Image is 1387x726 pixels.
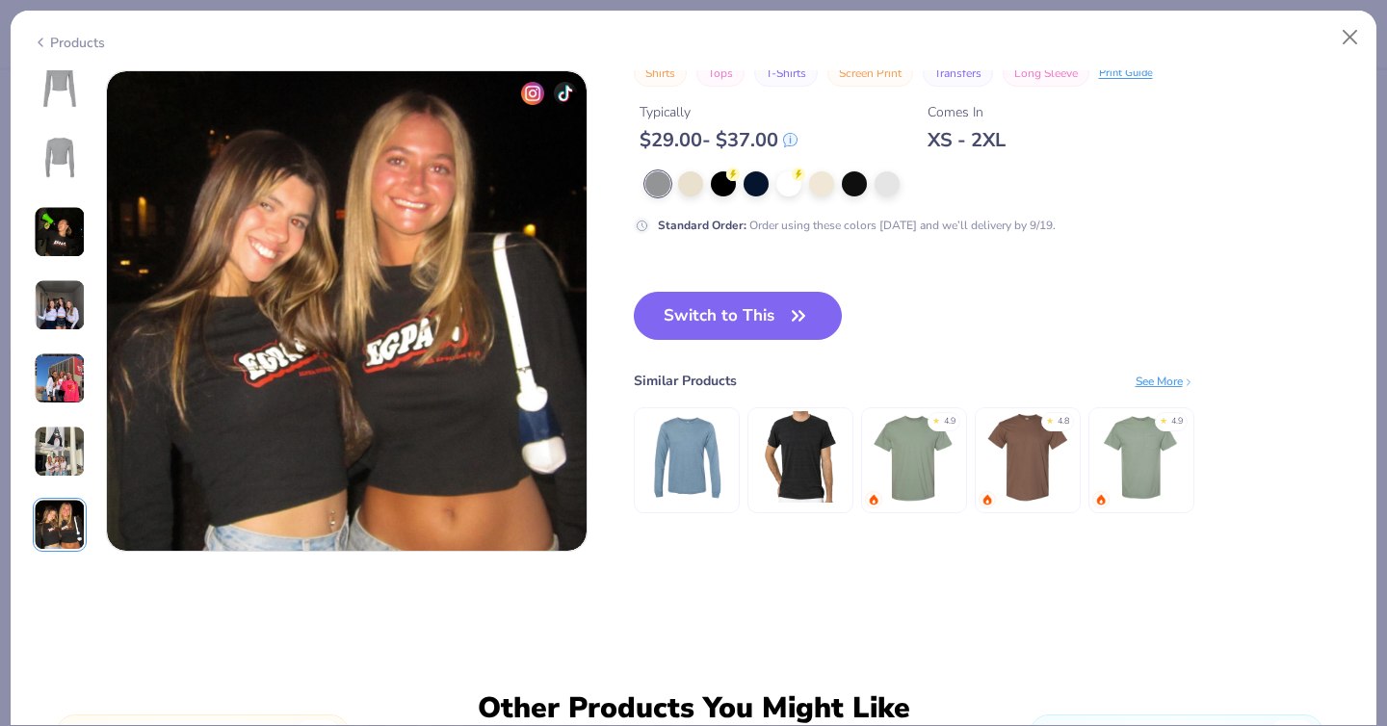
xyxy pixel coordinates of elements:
img: trending.gif [868,494,879,506]
img: Front [37,63,83,109]
img: trending.gif [981,494,993,506]
div: Order using these colors [DATE] and we’ll delivery by 9/19. [658,216,1056,233]
img: tiktok-icon.png [554,82,577,105]
div: XS - 2XL [928,128,1006,152]
div: Similar Products [634,371,737,391]
button: Shirts [634,60,687,87]
div: 4.8 [1058,415,1069,428]
button: Tops [696,60,745,87]
img: User generated content [34,499,86,551]
div: See More [1136,372,1194,389]
img: trending.gif [1095,494,1107,506]
button: Close [1332,19,1369,56]
img: User generated content [34,426,86,478]
img: 308c1187-3b1d-4f67-85d4-2ae654dcf2bd [107,71,587,551]
div: Products [33,33,105,53]
button: Screen Print [827,60,913,87]
button: Switch to This [634,292,843,340]
button: T-Shirts [754,60,818,87]
div: ★ [1160,415,1167,423]
div: Other Products You Might Like [465,691,922,726]
div: ★ [1046,415,1054,423]
div: Comes In [928,102,1006,122]
div: $ 29.00 - $ 37.00 [640,128,798,152]
img: Comfort Colors Adult Heavyweight T-Shirt [868,410,959,502]
button: Transfers [923,60,993,87]
div: 4.9 [944,415,955,428]
div: Print Guide [1099,65,1153,81]
img: Back [37,136,83,182]
img: Gildan Adult Heavy Cotton T-Shirt [981,410,1073,502]
strong: Standard Order : [658,217,746,232]
img: User generated content [34,279,86,331]
div: 4.9 [1171,415,1183,428]
img: User generated content [34,352,86,404]
div: Typically [640,102,798,122]
img: Comfort Colors Adult Heavyweight RS Pocket T-Shirt [1095,410,1187,502]
img: insta-icon.png [521,82,544,105]
button: Long Sleeve [1003,60,1089,87]
img: Los Angeles Apparel S/S Tri Blend Crew Neck [754,410,846,502]
img: User generated content [34,206,86,258]
div: ★ [932,415,940,423]
img: Bella + Canvas Triblend Long Sleeve Tee - 3513 [641,410,732,502]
